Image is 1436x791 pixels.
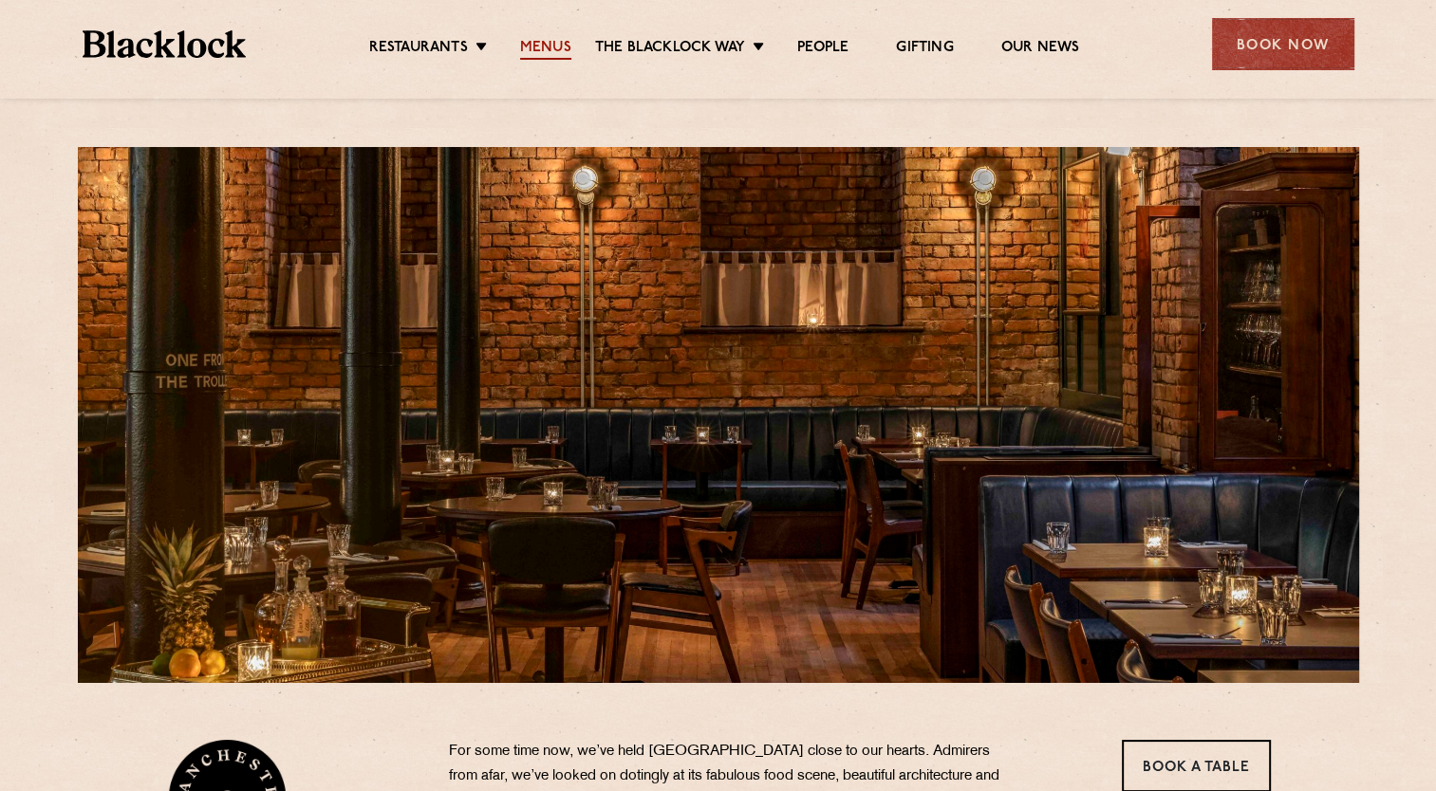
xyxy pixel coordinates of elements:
[595,39,745,60] a: The Blacklock Way
[369,39,468,60] a: Restaurants
[896,39,953,60] a: Gifting
[1212,18,1354,70] div: Book Now
[1001,39,1080,60] a: Our News
[83,30,247,58] img: BL_Textured_Logo-footer-cropped.svg
[520,39,571,60] a: Menus
[797,39,849,60] a: People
